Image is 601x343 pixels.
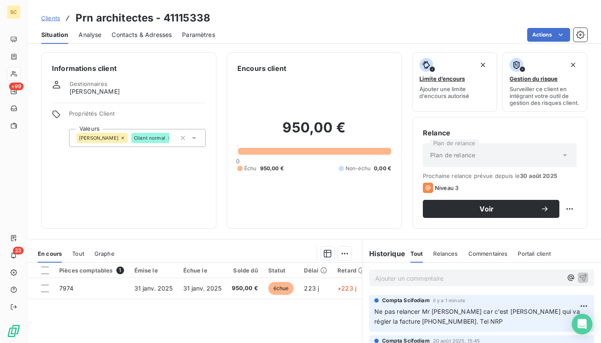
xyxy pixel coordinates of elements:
[13,247,24,254] span: 23
[59,285,74,292] span: 7974
[374,308,582,325] span: Ne pas relancer Mr [PERSON_NAME] car c'est [PERSON_NAME] qui va régler la facture [PHONE_NUMBER]....
[423,128,577,138] h6: Relance
[116,266,124,274] span: 1
[304,267,327,274] div: Délai
[502,52,587,112] button: Gestion du risqueSurveiller ce client en intégrant votre outil de gestion des risques client.
[410,250,423,257] span: Tout
[520,172,557,179] span: 30 août 2025
[183,267,222,274] div: Échue le
[237,63,286,73] h6: Encours client
[412,52,497,112] button: Limite d’encoursAjouter une limite d’encours autorisé
[41,15,60,21] span: Clients
[134,285,173,292] span: 31 janv. 2025
[304,285,319,292] span: 223 j
[236,158,240,165] span: 0
[237,119,391,145] h2: 950,00 €
[423,200,559,218] button: Voir
[337,285,356,292] span: +223 j
[430,151,475,159] span: Plan de relance
[337,267,365,274] div: Retard
[435,184,458,191] span: Niveau 3
[70,80,107,87] span: Gestionnaires
[112,31,172,39] span: Contacts & Adresses
[232,284,258,293] span: 950,00 €
[268,282,294,295] span: échue
[433,298,465,303] span: il y a 1 minute
[38,250,62,257] span: En cours
[69,110,206,122] span: Propriétés Client
[362,248,405,259] h6: Historique
[134,135,165,141] span: Client normal
[260,165,284,172] span: 950,00 €
[468,250,508,257] span: Commentaires
[510,75,558,82] span: Gestion du risque
[70,87,120,96] span: [PERSON_NAME]
[41,31,68,39] span: Situation
[419,75,465,82] span: Limite d’encours
[79,135,118,141] span: [PERSON_NAME]
[382,297,429,304] span: Compta Scifodiam
[518,250,551,257] span: Portail client
[183,285,222,292] span: 31 janv. 2025
[244,165,257,172] span: Échu
[232,267,258,274] div: Solde dû
[7,5,21,19] div: SC
[268,267,294,274] div: Statut
[7,324,21,338] img: Logo LeanPay
[169,134,176,142] input: Ajouter une valeur
[419,86,490,99] span: Ajouter une limite d’encours autorisé
[134,267,173,274] div: Émise le
[94,250,115,257] span: Graphe
[433,205,540,212] span: Voir
[433,250,458,257] span: Relances
[346,165,370,172] span: Non-échu
[510,86,580,106] span: Surveiller ce client en intégrant votre outil de gestion des risques client.
[182,31,215,39] span: Paramètres
[59,266,124,274] div: Pièces comptables
[76,10,210,26] h3: Prn architectes - 41115338
[41,14,60,22] a: Clients
[9,83,24,90] span: +99
[527,28,570,42] button: Actions
[72,250,84,257] span: Tout
[572,314,592,334] div: Open Intercom Messenger
[52,63,206,73] h6: Informations client
[423,172,577,179] span: Prochaine relance prévue depuis le
[79,31,101,39] span: Analyse
[374,165,391,172] span: 0,00 €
